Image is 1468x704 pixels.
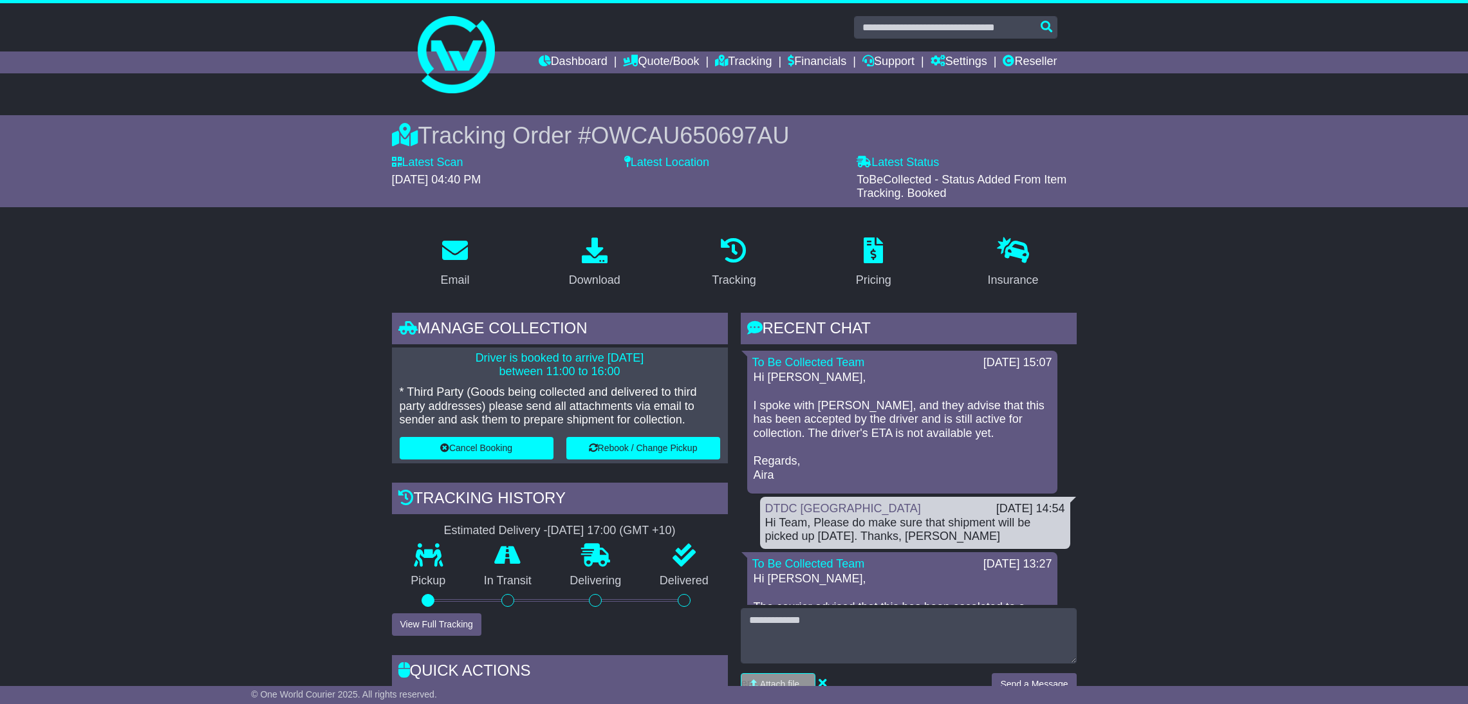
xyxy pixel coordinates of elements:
[703,233,764,293] a: Tracking
[752,356,865,369] a: To Be Collected Team
[392,313,728,347] div: Manage collection
[862,51,915,73] a: Support
[392,655,728,690] div: Quick Actions
[440,272,469,289] div: Email
[400,351,720,379] p: Driver is booked to arrive [DATE] between 11:00 to 16:00
[551,574,641,588] p: Delivering
[712,272,756,289] div: Tracking
[765,502,921,515] a: DTDC [GEOGRAPHIC_DATA]
[848,233,900,293] a: Pricing
[996,502,1065,516] div: [DATE] 14:54
[392,574,465,588] p: Pickup
[623,51,699,73] a: Quote/Book
[392,122,1077,149] div: Tracking Order #
[432,233,478,293] a: Email
[400,385,720,427] p: * Third Party (Goods being collected and delivered to third party addresses) please send all atta...
[988,272,1039,289] div: Insurance
[392,483,728,517] div: Tracking history
[539,51,608,73] a: Dashboard
[392,613,481,636] button: View Full Tracking
[857,173,1066,200] span: ToBeCollected - Status Added From Item Tracking. Booked
[992,673,1076,696] button: Send a Message
[392,156,463,170] label: Latest Scan
[741,313,1077,347] div: RECENT CHAT
[754,572,1051,683] p: Hi [PERSON_NAME], The courier advised that this has been escalated to a driver for collection [DA...
[765,516,1065,544] div: Hi Team, Please do make sure that shipment will be picked up [DATE]. Thanks, [PERSON_NAME]
[983,557,1052,571] div: [DATE] 13:27
[983,356,1052,370] div: [DATE] 15:07
[566,437,720,459] button: Rebook / Change Pickup
[754,371,1051,482] p: Hi [PERSON_NAME], I spoke with [PERSON_NAME], and they advise that this has been accepted by the ...
[548,524,676,538] div: [DATE] 17:00 (GMT +10)
[715,51,772,73] a: Tracking
[400,437,553,459] button: Cancel Booking
[624,156,709,170] label: Latest Location
[1003,51,1057,73] a: Reseller
[752,557,865,570] a: To Be Collected Team
[569,272,620,289] div: Download
[591,122,789,149] span: OWCAU650697AU
[465,574,551,588] p: In Transit
[640,574,728,588] p: Delivered
[392,173,481,186] span: [DATE] 04:40 PM
[980,233,1047,293] a: Insurance
[251,689,437,699] span: © One World Courier 2025. All rights reserved.
[857,156,939,170] label: Latest Status
[856,272,891,289] div: Pricing
[788,51,846,73] a: Financials
[561,233,629,293] a: Download
[392,524,728,538] div: Estimated Delivery -
[931,51,987,73] a: Settings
